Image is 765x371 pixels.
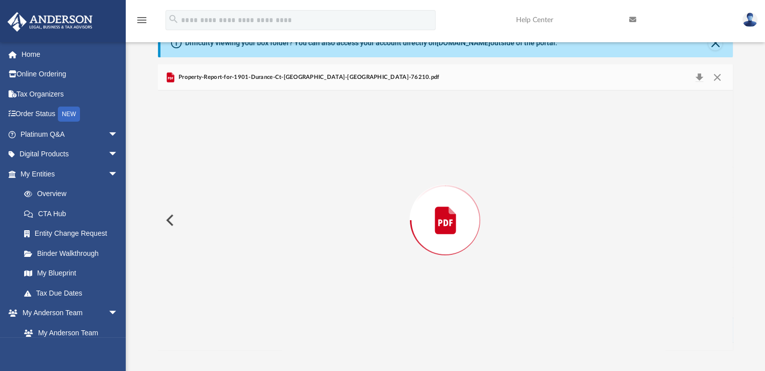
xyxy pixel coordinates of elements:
a: Online Ordering [7,64,133,84]
a: Binder Walkthrough [14,243,133,263]
a: My Entitiesarrow_drop_down [7,164,133,184]
a: CTA Hub [14,204,133,224]
span: arrow_drop_down [108,124,128,145]
a: Order StatusNEW [7,104,133,125]
i: search [168,14,179,25]
div: NEW [58,107,80,122]
span: arrow_drop_down [108,144,128,165]
a: My Blueprint [14,263,128,284]
a: Overview [14,184,133,204]
a: [DOMAIN_NAME] [437,39,490,47]
button: Close [708,70,726,84]
img: Anderson Advisors Platinum Portal [5,12,96,32]
span: Property-Report-for-1901-Durance-Ct-[GEOGRAPHIC_DATA]-[GEOGRAPHIC_DATA]-76210.pdf [177,73,440,82]
i: menu [136,14,148,26]
span: arrow_drop_down [108,303,128,324]
a: My Anderson Teamarrow_drop_down [7,303,128,323]
button: Download [691,70,709,84]
a: Tax Organizers [7,84,133,104]
a: Home [7,44,133,64]
button: Previous File [158,206,180,234]
a: menu [136,19,148,26]
img: User Pic [742,13,757,27]
button: Close [708,36,722,50]
div: Preview [158,64,733,350]
a: Entity Change Request [14,224,133,244]
span: arrow_drop_down [108,164,128,184]
a: My Anderson Team [14,323,123,343]
a: Digital Productsarrow_drop_down [7,144,133,164]
a: Platinum Q&Aarrow_drop_down [7,124,133,144]
div: Difficulty viewing your box folder? You can also access your account directly on outside of the p... [185,38,557,48]
a: Tax Due Dates [14,283,133,303]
